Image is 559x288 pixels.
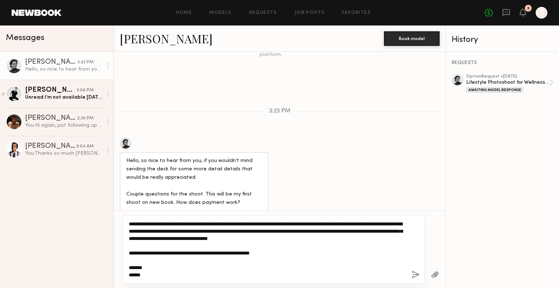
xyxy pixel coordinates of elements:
div: Unread: I’m not available [DATE] afternoon unfortunately!! [25,94,103,101]
div: [PERSON_NAME] [25,115,77,122]
a: Favorites [342,11,371,15]
a: Job Posts [295,11,325,15]
a: Book model [384,35,440,41]
div: You: Hi again, just following up to confirm if you’ll be available for the shoot [DATE]. Please l... [25,122,103,129]
div: 5 [527,7,530,11]
span: Messages [6,34,44,42]
div: History [452,36,554,44]
div: REQUESTS [452,60,554,66]
div: 9:04 AM [76,143,94,150]
div: Awaiting Model Response [466,87,523,93]
div: 2:36 PM [77,115,94,122]
div: [PERSON_NAME] [25,87,77,94]
span: 3:23 PM [269,108,290,114]
div: Lifestyle Photoshoot for Wellness Drink Brand [466,79,549,86]
a: optionRequest •[DATE]Lifestyle Photoshoot for Wellness Drink BrandAwaiting Model Response [466,74,554,93]
a: S [536,7,547,19]
a: [PERSON_NAME] [120,31,213,46]
a: Models [209,11,231,15]
button: Book model [384,31,440,46]
div: 3:08 PM [77,87,94,94]
div: Hello, so nice to hear from you, if you wouldn’t mind sending the deck for some more detail detai... [25,66,103,73]
a: Requests [249,11,277,15]
a: Home [176,11,192,15]
div: You: Thanks so much [PERSON_NAME]! [25,150,103,157]
div: 3:23 PM [78,59,94,66]
div: [PERSON_NAME] [25,59,78,66]
div: Hello, so nice to hear from you, if you wouldn’t mind sending the deck for some more detail detai... [126,157,262,232]
div: [PERSON_NAME] [25,143,76,150]
div: option Request • [DATE] [466,74,549,79]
